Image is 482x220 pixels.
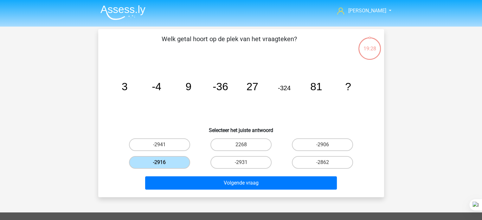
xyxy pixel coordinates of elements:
img: Assessly [100,5,145,20]
h6: Selecteer het juiste antwoord [108,122,374,133]
label: -2916 [129,156,190,169]
tspan: ? [345,81,351,92]
span: [PERSON_NAME] [348,8,386,14]
tspan: 81 [310,81,322,92]
tspan: 27 [246,81,258,92]
tspan: -36 [213,81,228,92]
button: Volgende vraag [145,176,337,190]
label: 2268 [210,138,272,151]
p: Welk getal hoort op de plek van het vraagteken? [108,34,350,53]
tspan: -324 [278,85,290,91]
tspan: 9 [185,81,191,92]
tspan: 3 [121,81,127,92]
tspan: -4 [152,81,161,92]
label: -2941 [129,138,190,151]
div: 19:28 [358,37,382,53]
label: -2931 [210,156,272,169]
label: -2862 [292,156,353,169]
a: [PERSON_NAME] [335,7,387,15]
label: -2906 [292,138,353,151]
